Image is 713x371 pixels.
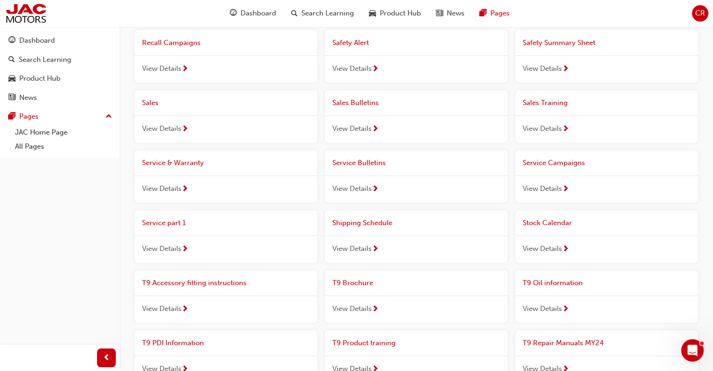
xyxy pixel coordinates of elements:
[372,185,379,194] span: next-icon
[332,63,372,74] span: View Details
[523,98,568,107] span: Sales Training
[361,4,428,23] a: car-iconProduct Hub
[695,8,705,19] span: CR
[490,8,510,19] span: Pages
[562,65,569,74] span: next-icon
[372,65,379,74] span: next-icon
[4,89,116,106] a: News
[4,108,116,125] button: Pages
[515,30,698,83] a: Safety Summary SheetView Details
[181,65,188,74] span: next-icon
[142,243,181,254] span: View Details
[562,305,569,314] span: next-icon
[19,54,71,65] div: Search Learning
[332,243,372,254] span: View Details
[372,245,379,254] span: next-icon
[142,303,181,314] span: View Details
[142,123,181,134] span: View Details
[222,4,284,23] a: guage-iconDashboard
[19,73,60,84] div: Product Hub
[291,8,298,19] span: search-icon
[135,270,317,323] a: T9 Accessory fitting instructionsView Details
[562,185,569,194] span: next-icon
[447,8,465,19] span: News
[135,30,317,83] a: Recall CampaignsView Details
[181,245,188,254] span: next-icon
[8,75,15,83] span: car-icon
[230,8,237,19] span: guage-icon
[181,185,188,194] span: next-icon
[19,92,37,103] div: News
[515,210,698,263] a: Stock CalendarView Details
[19,35,55,46] div: Dashboard
[142,183,181,194] span: View Details
[142,279,247,287] span: T9 Accessory fitting instructions
[135,150,317,203] a: Service & WarrantyView Details
[332,183,372,194] span: View Details
[4,30,116,108] button: DashboardSearch LearningProduct HubNews
[523,159,585,167] span: Service Campaigns
[472,4,517,23] a: pages-iconPages
[325,210,508,263] a: Shipping ScheduleView Details
[4,51,116,68] a: Search Learning
[8,56,15,64] span: search-icon
[515,270,698,323] a: T9 Oil informationView Details
[11,139,116,154] a: All Pages
[8,37,15,45] span: guage-icon
[135,90,317,143] a: SalesView Details
[369,8,376,19] span: car-icon
[5,3,47,24] img: jac-portal
[4,32,116,49] a: Dashboard
[692,5,708,22] button: CR
[181,305,188,314] span: next-icon
[4,70,116,87] a: Product Hub
[11,125,116,140] a: JAC Home Page
[284,4,361,23] a: search-iconSearch Learning
[332,98,379,107] span: Sales Bulletins
[103,352,110,364] span: prev-icon
[325,30,508,83] a: Safety AlertView Details
[19,111,38,122] div: Pages
[301,8,354,19] span: Search Learning
[8,94,15,102] span: news-icon
[523,123,562,134] span: View Details
[332,303,372,314] span: View Details
[142,159,204,167] span: Service & Warranty
[380,8,421,19] span: Product Hub
[523,303,562,314] span: View Details
[142,339,204,347] span: T9 PDI Information
[372,125,379,134] span: next-icon
[332,123,372,134] span: View Details
[562,125,569,134] span: next-icon
[523,279,583,287] span: T9 Oil information
[523,339,604,347] span: T9 Repair Manuals MY24
[142,98,158,107] span: Sales
[332,279,373,287] span: T9 Brochure
[142,219,186,227] span: Service part 1
[428,4,472,23] a: news-iconNews
[181,125,188,134] span: next-icon
[332,159,386,167] span: Service Bulletins
[332,339,396,347] span: T9 Product training
[372,305,379,314] span: next-icon
[480,8,487,19] span: pages-icon
[562,245,569,254] span: next-icon
[325,270,508,323] a: T9 BrochureView Details
[681,339,704,362] iframe: Intercom live chat
[8,113,15,121] span: pages-icon
[105,111,112,123] span: up-icon
[142,38,201,47] span: Recall Campaigns
[325,90,508,143] a: Sales BulletinsView Details
[332,219,392,227] span: Shipping Schedule
[325,150,508,203] a: Service BulletinsView Details
[523,183,562,194] span: View Details
[515,90,698,143] a: Sales TrainingView Details
[523,243,562,254] span: View Details
[523,63,562,74] span: View Details
[142,63,181,74] span: View Details
[240,8,276,19] span: Dashboard
[523,38,595,47] span: Safety Summary Sheet
[436,8,443,19] span: news-icon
